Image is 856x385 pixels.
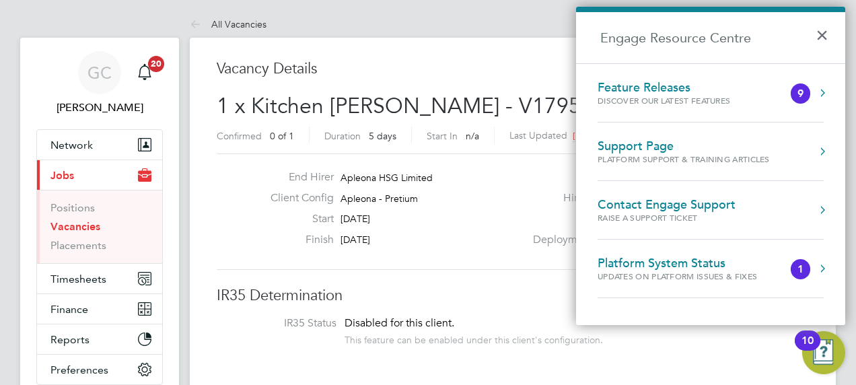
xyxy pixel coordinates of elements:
button: Preferences [37,355,162,384]
span: Finance [50,303,88,316]
h2: Engage Resource Centre [576,12,845,63]
span: Gordon Caine [36,100,163,116]
span: Preferences [50,363,108,376]
div: Raise a Support Ticket [598,212,736,223]
a: All Vacancies [190,18,266,30]
span: Jobs [50,169,74,182]
div: Updates on Platform Issues & Fixes [598,271,784,282]
span: GC [87,64,112,81]
h3: Vacancy Details [217,59,616,79]
span: 20 [148,56,164,72]
div: Support Page [598,139,770,153]
label: Start [260,212,334,226]
span: 1 x Kitchen [PERSON_NAME] - V179507 [217,93,605,119]
button: Network [37,130,162,160]
a: Positions [50,201,95,214]
span: 0 of 1 [270,130,294,142]
label: IR35 Status [230,316,336,330]
label: End Hirer [260,170,334,184]
label: Confirmed [217,130,262,142]
label: Finish [260,233,334,247]
span: Timesheets [50,273,106,285]
div: Discover our latest features [598,95,757,106]
span: 5 days [369,130,396,142]
label: Site [525,170,638,184]
div: Engage Resource Centre [576,7,845,325]
label: PO Manager [525,212,638,226]
a: Placements [50,239,106,252]
span: n/a [466,130,479,142]
label: Hiring Manager [525,191,638,205]
button: Finance [37,294,162,324]
a: 20 [131,51,158,94]
span: Apleona - Pretium [341,193,418,205]
div: Feature Releases [598,80,757,95]
label: Last Updated [509,129,567,141]
label: Start In [427,130,458,142]
label: Client Config [260,191,334,205]
span: Network [50,139,93,151]
label: Duration [324,130,361,142]
span: Disabled for this client. [345,316,454,330]
div: Platform Support & Training Articles [598,153,770,165]
span: [DATE] [341,213,370,225]
h3: IR35 Determination [217,286,809,306]
span: Apleona HSG Limited [341,172,433,184]
button: Jobs [37,160,162,190]
div: This feature can be enabled under this client's configuration. [345,330,603,346]
button: Timesheets [37,264,162,293]
label: Deployment Manager [525,233,638,247]
div: Jobs [37,190,162,263]
div: Contact Engage Support [598,197,736,212]
span: Reports [50,333,90,346]
span: [DATE] [341,234,370,246]
button: Close [816,16,835,46]
div: Platform System Status [598,256,784,271]
div: 10 [801,341,814,358]
span: [DATE] [573,130,600,141]
button: Reports [37,324,162,354]
a: GC[PERSON_NAME] [36,51,163,116]
button: Open Resource Center, 10 new notifications [802,331,845,374]
a: Vacancies [50,220,100,233]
